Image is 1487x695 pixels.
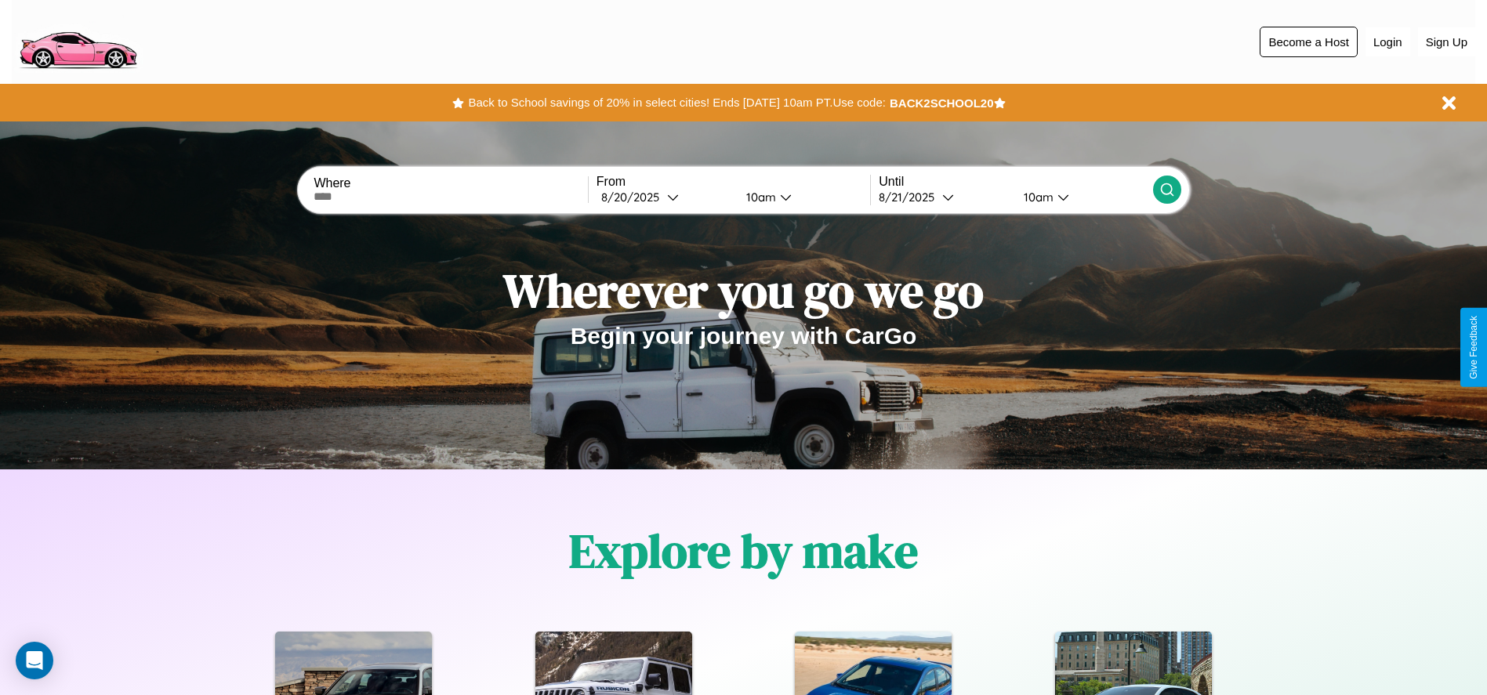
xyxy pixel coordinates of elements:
[314,176,587,190] label: Where
[879,190,942,205] div: 8 / 21 / 2025
[1366,27,1410,56] button: Login
[1418,27,1475,56] button: Sign Up
[16,642,53,679] div: Open Intercom Messenger
[734,189,871,205] button: 10am
[597,189,734,205] button: 8/20/2025
[569,519,918,583] h1: Explore by make
[1016,190,1057,205] div: 10am
[879,175,1152,189] label: Until
[1011,189,1153,205] button: 10am
[597,175,870,189] label: From
[738,190,780,205] div: 10am
[1468,316,1479,379] div: Give Feedback
[464,92,889,114] button: Back to School savings of 20% in select cities! Ends [DATE] 10am PT.Use code:
[12,8,143,73] img: logo
[601,190,667,205] div: 8 / 20 / 2025
[890,96,994,110] b: BACK2SCHOOL20
[1260,27,1358,57] button: Become a Host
